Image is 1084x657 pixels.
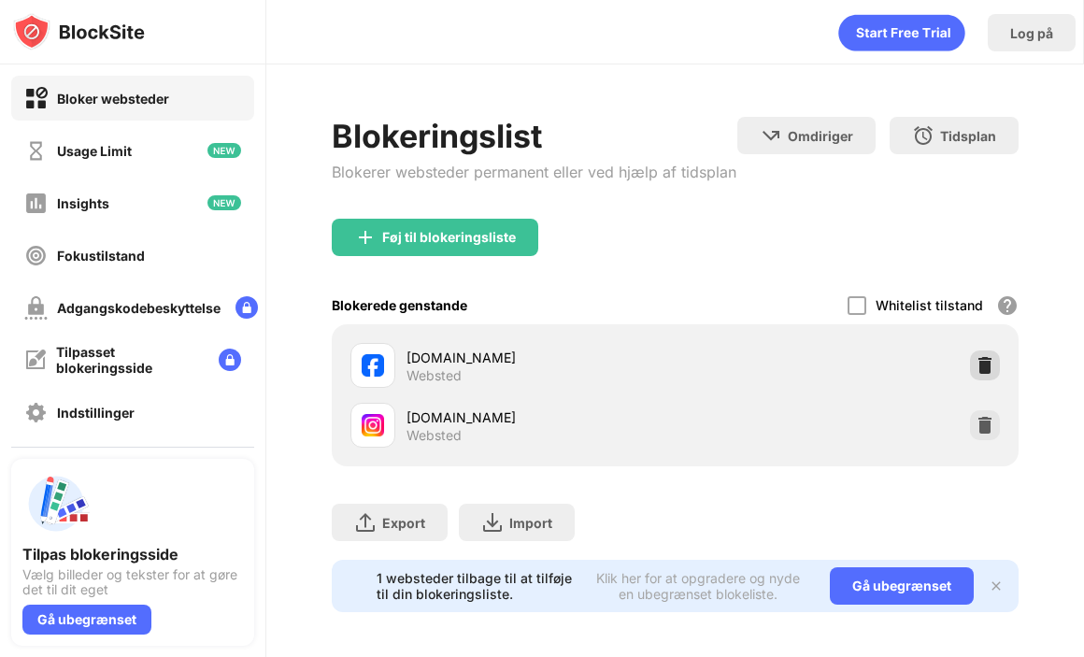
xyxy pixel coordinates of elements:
img: password-protection-off.svg [24,296,48,320]
div: [DOMAIN_NAME] [406,407,676,427]
div: Tilpasset blokeringsside [56,344,204,376]
img: logo-blocksite.svg [13,13,145,50]
div: Insights [57,195,109,211]
div: Tidsplan [940,128,996,144]
img: insights-off.svg [24,192,48,215]
div: Adgangskodebeskyttelse [57,300,221,316]
div: Gå ubegrænset [830,567,974,605]
div: 1 websteder tilbage til at tilføje til din blokeringsliste. [377,570,578,602]
div: Blokerer websteder permanent eller ved hjælp af tidsplan [332,163,736,181]
div: Klik her for at opgradere og nyde en ubegrænset blokeliste. [589,570,808,602]
div: Blokeringslist [332,117,736,155]
div: Import [509,515,552,531]
div: Websted [406,427,462,444]
img: customize-block-page-off.svg [24,349,47,371]
img: block-on.svg [24,87,48,110]
img: favicons [362,354,384,377]
div: Blokerede genstande [332,297,467,313]
div: Gå ubegrænset [22,605,151,635]
div: Fokustilstand [57,248,145,264]
img: push-custom-page.svg [22,470,90,537]
div: [DOMAIN_NAME] [406,348,676,367]
img: lock-menu.svg [235,296,258,319]
img: focus-off.svg [24,244,48,267]
div: Føj til blokeringsliste [382,230,516,245]
img: time-usage-off.svg [24,139,48,163]
img: favicons [362,414,384,436]
div: Omdiriger [788,128,853,144]
div: Websted [406,367,462,384]
div: Whitelist tilstand [876,297,983,313]
div: Indstillinger [57,405,135,421]
img: settings-off.svg [24,401,48,424]
img: lock-menu.svg [219,349,241,371]
div: animation [838,14,965,51]
img: x-button.svg [989,578,1004,593]
div: Tilpas blokeringsside [22,545,243,564]
div: Bloker websteder [57,91,169,107]
div: Log på [1010,25,1053,41]
div: Vælg billeder og tekster for at gøre det til dit eget [22,567,243,597]
div: Export [382,515,425,531]
img: new-icon.svg [207,195,241,210]
img: new-icon.svg [207,143,241,158]
div: Usage Limit [57,143,132,159]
